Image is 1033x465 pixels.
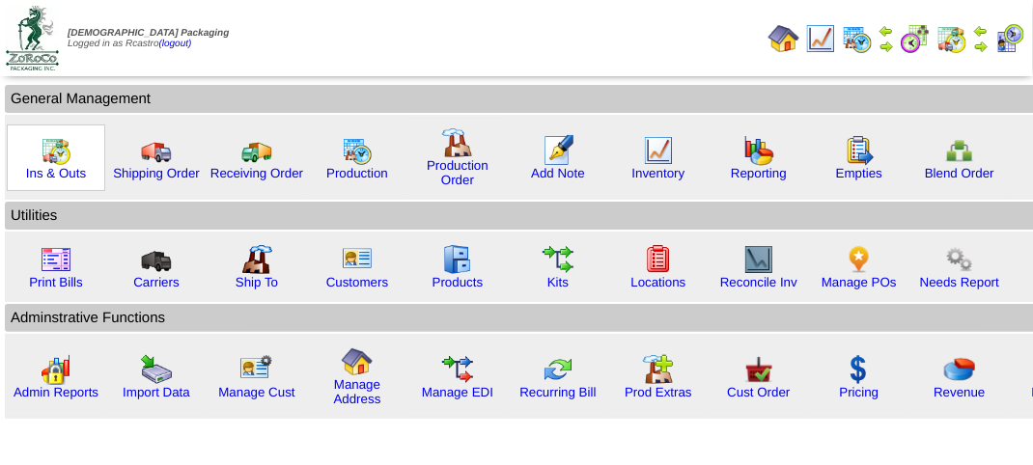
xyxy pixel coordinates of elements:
[241,244,272,275] img: factory2.gif
[632,166,685,180] a: Inventory
[840,385,879,399] a: Pricing
[422,385,493,399] a: Manage EDI
[531,166,585,180] a: Add Note
[14,385,98,399] a: Admin Reports
[743,354,774,385] img: cust_order.png
[6,6,59,70] img: zoroco-logo-small.webp
[844,135,875,166] img: workorder.gif
[29,275,83,289] a: Print Bills
[334,377,381,406] a: Manage Address
[433,275,484,289] a: Products
[41,244,71,275] img: invoice2.gif
[543,244,573,275] img: workflow.gif
[210,166,303,180] a: Receiving Order
[239,354,275,385] img: managecust.png
[141,244,172,275] img: truck3.gif
[720,275,797,289] a: Reconcile Inv
[994,23,1025,54] img: calendarcustomer.gif
[731,166,787,180] a: Reporting
[844,244,875,275] img: po.png
[41,354,71,385] img: graph2.png
[822,275,897,289] a: Manage POs
[159,39,192,49] a: (logout)
[727,385,790,399] a: Cust Order
[844,354,875,385] img: dollar.gif
[342,244,373,275] img: customers.gif
[123,385,190,399] a: Import Data
[141,354,172,385] img: import.gif
[519,385,596,399] a: Recurring Bill
[743,244,774,275] img: line_graph2.gif
[133,275,179,289] a: Carriers
[543,354,573,385] img: reconcile.gif
[630,275,685,289] a: Locations
[842,23,873,54] img: calendarprod.gif
[879,39,894,54] img: arrowright.gif
[625,385,692,399] a: Prod Extras
[543,135,573,166] img: orders.gif
[68,28,229,39] span: [DEMOGRAPHIC_DATA] Packaging
[26,166,86,180] a: Ins & Outs
[643,244,674,275] img: locations.gif
[944,135,975,166] img: network.png
[547,275,569,289] a: Kits
[41,135,71,166] img: calendarinout.gif
[442,354,473,385] img: edi.gif
[326,166,388,180] a: Production
[326,275,388,289] a: Customers
[900,23,931,54] img: calendarblend.gif
[427,158,489,187] a: Production Order
[141,135,172,166] img: truck.gif
[442,127,473,158] img: factory.gif
[743,135,774,166] img: graph.gif
[218,385,294,399] a: Manage Cust
[973,39,989,54] img: arrowright.gif
[944,354,975,385] img: pie_chart.png
[113,166,200,180] a: Shipping Order
[805,23,836,54] img: line_graph.gif
[241,135,272,166] img: truck2.gif
[643,354,674,385] img: prodextras.gif
[934,385,985,399] a: Revenue
[836,166,882,180] a: Empties
[442,244,473,275] img: cabinet.gif
[944,244,975,275] img: workflow.png
[879,23,894,39] img: arrowleft.gif
[68,28,229,49] span: Logged in as Rcastro
[342,346,373,377] img: home.gif
[236,275,278,289] a: Ship To
[768,23,799,54] img: home.gif
[342,135,373,166] img: calendarprod.gif
[973,23,989,39] img: arrowleft.gif
[925,166,994,180] a: Blend Order
[643,135,674,166] img: line_graph.gif
[936,23,967,54] img: calendarinout.gif
[920,275,999,289] a: Needs Report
